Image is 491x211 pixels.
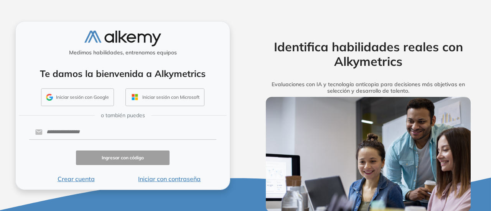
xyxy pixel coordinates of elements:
iframe: Chat Widget [453,174,491,211]
button: Ingresar con código [76,150,170,165]
button: Iniciar sesión con Google [41,88,114,106]
h4: Te damos la bienvenida a Alkymetrics [26,68,220,79]
button: Crear cuenta [29,174,123,183]
div: Widget de chat [453,174,491,211]
img: logo-alkemy [84,31,161,46]
span: o también puedes [101,111,145,119]
button: Iniciar con contraseña [123,174,216,183]
img: OUTLOOK_ICON [130,93,139,101]
h2: Identifica habilidades reales con Alkymetrics [254,39,482,69]
h5: Medimos habilidades, entrenamos equipos [19,49,227,56]
button: Iniciar sesión con Microsoft [125,88,204,106]
img: GMAIL_ICON [46,94,53,101]
h5: Evaluaciones con IA y tecnología anticopia para decisiones más objetivas en selección y desarroll... [254,81,482,94]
